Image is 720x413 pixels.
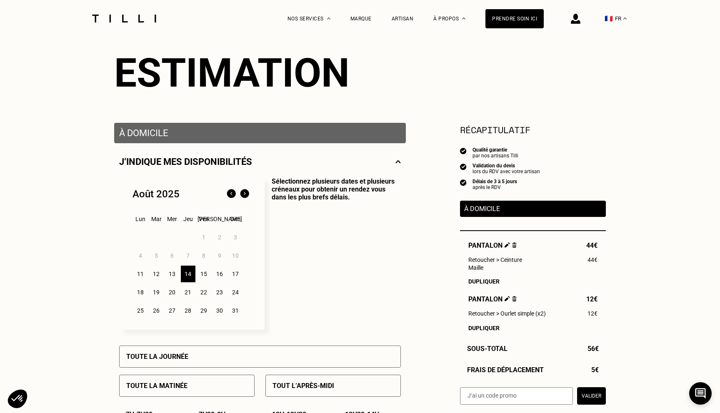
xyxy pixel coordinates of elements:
div: 13 [165,266,180,282]
p: À domicile [464,205,602,213]
img: icon list info [460,147,467,154]
div: Délais de 3 à 5 jours [472,179,517,184]
div: 18 [133,284,148,301]
img: svg+xml;base64,PHN2ZyBmaWxsPSJub25lIiBoZWlnaHQ9IjE0IiB2aWV3Qm94PSIwIDAgMjggMTQiIHdpZHRoPSIyOCIgeG... [395,157,401,167]
a: Artisan [392,16,414,22]
img: Mois suivant [238,187,251,201]
span: Retoucher > Ceinture [468,256,522,263]
img: Supprimer [512,296,517,301]
div: Sous-Total [460,345,606,353]
img: Logo du service de couturière Tilli [89,15,159,22]
div: 31 [228,302,243,319]
img: Menu déroulant à propos [462,17,465,20]
p: Tout l’après-midi [272,382,334,390]
p: À domicile [119,128,401,138]
section: Récapitulatif [460,123,606,137]
img: Éditer [505,242,510,248]
div: 17 [228,266,243,282]
div: 11 [133,266,148,282]
span: 12€ [586,295,597,303]
div: 19 [149,284,164,301]
img: Menu déroulant [327,17,330,20]
span: 56€ [587,345,599,353]
img: icon list info [460,163,467,170]
div: 21 [181,284,195,301]
div: 20 [165,284,180,301]
img: menu déroulant [623,17,627,20]
p: J‘indique mes disponibilités [119,157,252,167]
button: Valider [577,387,606,405]
div: 25 [133,302,148,319]
a: Prendre soin ici [485,9,544,28]
div: 12 [149,266,164,282]
div: lors du RDV avec votre artisan [472,169,540,174]
span: Retoucher > Ourlet simple (x2) [468,310,546,317]
div: 15 [197,266,211,282]
p: Toute la journée [126,353,188,361]
p: Toute la matinée [126,382,187,390]
div: 28 [181,302,195,319]
div: 14 [181,266,195,282]
img: icon list info [460,179,467,186]
div: 27 [165,302,180,319]
img: icône connexion [571,14,580,24]
div: Août 2025 [132,188,180,200]
img: Éditer [505,296,510,301]
div: 24 [228,284,243,301]
span: 5€ [591,366,599,374]
div: Qualité garantie [472,147,518,153]
a: Marque [350,16,372,22]
span: 🇫🇷 [605,15,613,22]
span: 44€ [587,256,597,263]
div: 23 [212,284,227,301]
span: Maille [468,264,483,271]
img: Supprimer [512,242,517,248]
input: J‘ai un code promo [460,387,573,405]
div: par nos artisans Tilli [472,153,518,159]
div: 30 [212,302,227,319]
span: 12€ [587,310,597,317]
span: 44€ [586,241,597,249]
img: Mois précédent [225,187,238,201]
div: Estimation [114,50,606,96]
div: Validation du devis [472,163,540,169]
span: Pantalon [468,241,517,249]
div: 16 [212,266,227,282]
div: 26 [149,302,164,319]
div: 29 [197,302,211,319]
div: Dupliquer [468,278,597,285]
div: 22 [197,284,211,301]
div: Dupliquer [468,325,597,331]
div: Frais de déplacement [460,366,606,374]
div: après le RDV [472,184,517,190]
p: Sélectionnez plusieurs dates et plusieurs créneaux pour obtenir un rendez vous dans les plus bref... [265,177,401,330]
span: Pantalon [468,295,517,303]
